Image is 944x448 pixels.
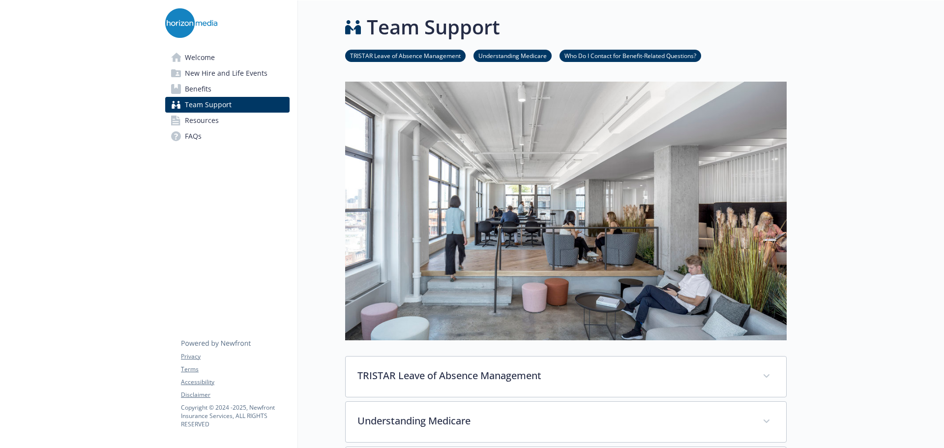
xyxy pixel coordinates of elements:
[165,65,290,81] a: New Hire and Life Events
[357,368,751,383] p: TRISTAR Leave of Absence Management
[181,352,289,361] a: Privacy
[185,128,202,144] span: FAQs
[560,51,701,60] a: Who Do I Contact for Benefit-Related Questions?
[473,51,552,60] a: Understanding Medicare
[346,357,786,397] div: TRISTAR Leave of Absence Management
[346,402,786,442] div: Understanding Medicare
[165,97,290,113] a: Team Support
[367,12,500,42] h1: Team Support
[181,390,289,399] a: Disclaimer
[345,82,787,340] img: team support page banner
[181,365,289,374] a: Terms
[185,97,232,113] span: Team Support
[165,81,290,97] a: Benefits
[181,378,289,387] a: Accessibility
[165,128,290,144] a: FAQs
[185,65,267,81] span: New Hire and Life Events
[165,50,290,65] a: Welcome
[185,81,211,97] span: Benefits
[357,414,751,428] p: Understanding Medicare
[185,113,219,128] span: Resources
[181,403,289,428] p: Copyright © 2024 - 2025 , Newfront Insurance Services, ALL RIGHTS RESERVED
[185,50,215,65] span: Welcome
[165,113,290,128] a: Resources
[345,51,466,60] a: TRISTAR Leave of Absence Management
